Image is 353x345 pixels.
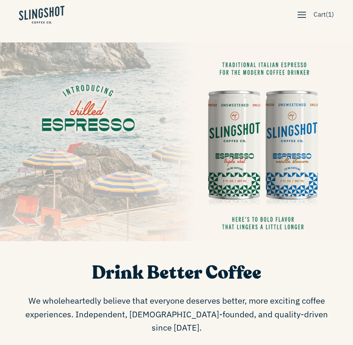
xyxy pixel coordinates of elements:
span: ( [326,9,328,20]
span: 1 [328,10,332,19]
span: ) [332,9,334,20]
a: Cart(1) [310,7,338,22]
span: We wholeheartedly believe that everyone deserves better, more exciting coffee experiences. Indepe... [21,294,332,334]
span: Drink Better Coffee [92,260,261,285]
